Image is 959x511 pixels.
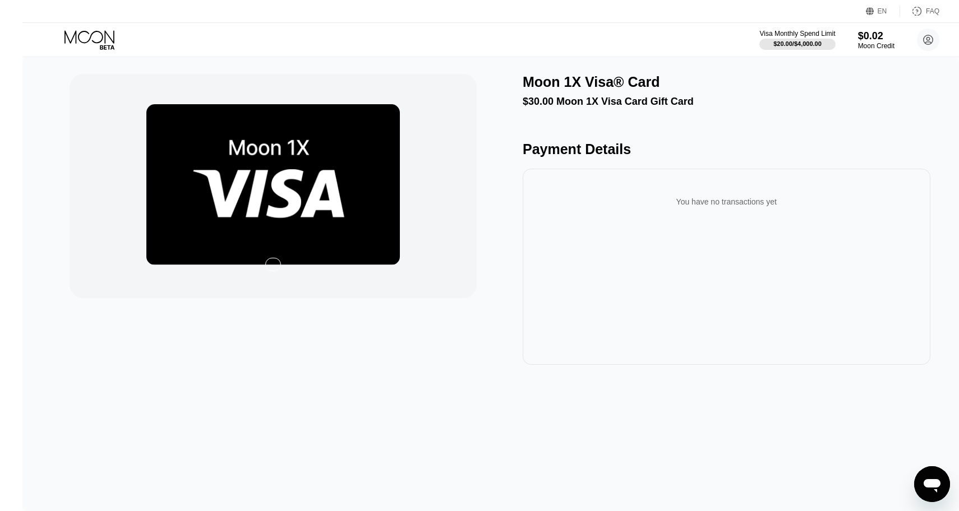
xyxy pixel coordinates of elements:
iframe: Button to launch messaging window [914,466,950,502]
div: You have no transactions yet [532,186,921,217]
div: EN [878,7,887,15]
div: $30.00 Moon 1X Visa Card Gift Card [523,96,930,108]
div: FAQ [926,7,939,15]
div: $0.02Moon Credit [858,30,895,50]
div: Visa Monthly Spend Limit [759,30,835,38]
div: Moon 1X Visa® Card [523,74,660,90]
div: Payment Details [523,141,930,157]
div: FAQ [900,6,939,17]
div: $20.00 / $4,000.00 [773,40,822,47]
div: Visa Monthly Spend Limit$20.00/$4,000.00 [759,30,835,50]
div: $0.02 [858,30,895,42]
div: Moon Credit [858,42,895,50]
div: EN [866,6,900,17]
